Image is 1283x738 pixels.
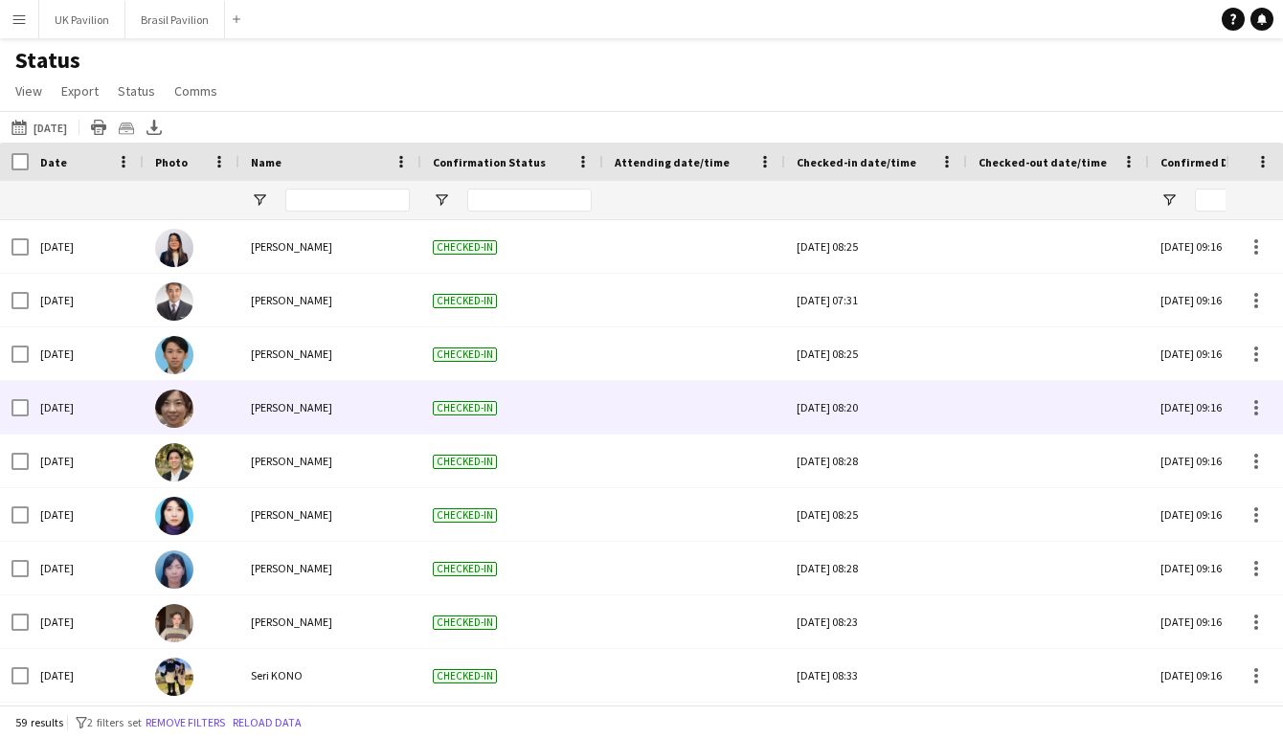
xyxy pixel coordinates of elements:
[155,282,193,321] img: Akinori Tomiyama
[797,435,956,487] div: [DATE] 08:28
[433,508,497,523] span: Checked-in
[118,82,155,100] span: Status
[61,82,99,100] span: Export
[433,669,497,683] span: Checked-in
[797,649,956,702] div: [DATE] 08:33
[979,155,1107,169] span: Checked-out date/time
[1149,649,1283,702] div: [DATE] 09:16
[251,400,332,414] span: [PERSON_NAME]
[155,658,193,696] img: Seri KONO
[467,189,592,212] input: Confirmation Status Filter Input
[251,293,332,307] span: [PERSON_NAME]
[110,78,163,103] a: Status
[87,116,110,139] app-action-btn: Print
[1195,189,1272,212] input: Confirmed Date Filter Input
[1149,220,1283,273] div: [DATE] 09:16
[797,488,956,541] div: [DATE] 08:25
[433,155,546,169] span: Confirmation Status
[797,381,956,434] div: [DATE] 08:20
[155,229,193,267] img: Nguyen VUONG
[251,454,332,468] span: [PERSON_NAME]
[39,1,125,38] button: UK Pavilion
[285,189,410,212] input: Name Filter Input
[797,274,956,326] div: [DATE] 07:31
[29,542,144,594] div: [DATE]
[251,507,332,522] span: [PERSON_NAME]
[251,347,332,361] span: [PERSON_NAME]
[797,595,956,648] div: [DATE] 08:23
[1149,327,1283,380] div: [DATE] 09:16
[155,390,193,428] img: Midori MIYAKO
[29,327,144,380] div: [DATE]
[29,381,144,434] div: [DATE]
[155,443,193,481] img: Alexander Wehner
[251,155,281,169] span: Name
[433,562,497,576] span: Checked-in
[1149,542,1283,594] div: [DATE] 09:16
[155,604,193,642] img: Emiri Hatton
[29,274,144,326] div: [DATE]
[155,550,193,589] img: Eri KAMIKADO
[1160,191,1178,209] button: Open Filter Menu
[155,155,188,169] span: Photo
[251,668,303,682] span: Seri KONO
[167,78,225,103] a: Comms
[174,82,217,100] span: Comms
[125,1,225,38] button: Brasil Pavilion
[251,561,332,575] span: [PERSON_NAME]
[797,220,956,273] div: [DATE] 08:25
[251,615,332,629] span: [PERSON_NAME]
[1160,155,1248,169] span: Confirmed Date
[8,78,50,103] a: View
[433,615,497,630] span: Checked-in
[615,155,730,169] span: Attending date/time
[433,347,497,362] span: Checked-in
[142,712,229,733] button: Remove filters
[251,191,268,209] button: Open Filter Menu
[251,239,332,254] span: [PERSON_NAME]
[1149,435,1283,487] div: [DATE] 09:16
[155,336,193,374] img: Takuto Maeda
[54,78,106,103] a: Export
[115,116,138,139] app-action-btn: Crew files as ZIP
[797,542,956,594] div: [DATE] 08:28
[1149,381,1283,434] div: [DATE] 09:16
[433,455,497,469] span: Checked-in
[29,649,144,702] div: [DATE]
[229,712,305,733] button: Reload data
[155,497,193,535] img: Maya Yamashita
[40,155,67,169] span: Date
[29,220,144,273] div: [DATE]
[87,715,142,729] span: 2 filters set
[797,327,956,380] div: [DATE] 08:25
[797,155,916,169] span: Checked-in date/time
[29,488,144,541] div: [DATE]
[1149,488,1283,541] div: [DATE] 09:16
[143,116,166,139] app-action-btn: Export XLSX
[1149,595,1283,648] div: [DATE] 09:16
[433,401,497,415] span: Checked-in
[433,240,497,255] span: Checked-in
[1149,274,1283,326] div: [DATE] 09:16
[433,294,497,308] span: Checked-in
[15,82,42,100] span: View
[29,595,144,648] div: [DATE]
[8,116,71,139] button: [DATE]
[29,435,144,487] div: [DATE]
[433,191,450,209] button: Open Filter Menu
